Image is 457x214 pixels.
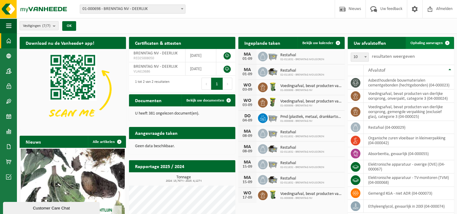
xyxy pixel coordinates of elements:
[280,145,324,150] span: Restafval
[134,51,178,56] span: BRENNTAG NV - DEERLIJK
[238,37,286,49] h2: Ingeplande taken
[364,89,454,103] td: voedingsafval, bevat producten van dierlijke oorsprong, onverpakt, categorie 3 (04-000024)
[129,37,187,49] h2: Certificaten & attesten
[302,41,333,45] span: Bekijk uw kalender
[268,66,278,76] img: WB-5000-GAL-GY-01
[280,73,324,77] span: 02-011632 - BRENNTAG MOUSCRON
[280,104,342,108] span: 01-000698 - BRENNTAG NV
[223,78,232,90] button: Next
[280,192,342,196] span: Voedingsafval, bevat producten van dierlijke oorsprong, onverpakt, categorie 3
[280,176,324,181] span: Restafval
[211,78,223,90] button: 1
[268,174,278,184] img: WB-5000-GAL-GY-01
[351,53,368,61] span: 10
[20,136,47,148] h2: Nieuws
[134,56,181,61] span: RED25008050
[241,98,253,103] div: WO
[23,21,50,31] span: Vestigingen
[135,144,229,148] p: Geen data beschikbaar.
[241,129,253,134] div: MA
[134,69,181,74] span: VLA613686
[201,78,211,90] button: Previous
[241,103,253,107] div: 03-09
[241,83,253,88] div: WO
[241,57,253,61] div: 01-09
[186,99,224,102] span: Bekijk uw documenten
[268,97,278,107] img: WB-0060-HPE-GN-50
[268,190,278,200] img: WB-0140-HPE-GN-50
[268,51,278,61] img: WB-2500-GAL-GY-01
[280,84,342,89] span: Voedingsafval, bevat producten van dierlijke oorsprong, onverpakt, categorie 3
[364,160,454,173] td: elektronische apparatuur - overige (OVE) (04-000067)
[368,68,385,73] span: Afvalstof
[268,82,278,92] img: WB-0140-HPE-GN-50
[241,67,253,72] div: MA
[280,196,342,200] span: 01-000698 - BRENNTAG NV
[88,136,125,148] a: Alle artikelen
[129,160,190,172] h2: Rapportage 2025 / 2024
[280,89,342,92] span: 01-000698 - BRENNTAG NV
[185,49,216,62] td: [DATE]
[129,127,184,139] h2: Aangevraagde taken
[364,187,454,200] td: gemengd KGA - niet ADR (04-000073)
[134,64,178,69] span: BRENNTAG NV - DEERLIJK
[185,62,216,76] td: [DATE]
[241,144,253,149] div: MA
[241,114,253,118] div: DO
[129,94,168,106] h2: Documenten
[364,76,454,89] td: asbesthoudende bouwmaterialen cementgebonden (hechtgebonden) (04-000023)
[298,37,344,49] a: Bekijk uw kalender
[280,150,324,154] span: 02-011632 - BRENNTAG MOUSCRON
[280,99,342,104] span: Voedingsafval, bevat producten van dierlijke oorsprong, onverpakt, categorie 3
[135,112,229,116] p: U heeft 381 ongelezen document(en).
[280,58,324,61] span: 02-011632 - BRENNTAG MOUSCRON
[280,68,324,73] span: Restafval
[241,149,253,154] div: 08-09
[20,21,59,30] button: Vestigingen(7/7)
[182,94,235,106] a: Bekijk uw documenten
[280,119,342,123] span: 01-000698 - BRENNTAG NV
[62,21,76,31] button: OK
[280,161,324,166] span: Restafval
[364,147,454,160] td: absorbentia, gevaarlijk (04-000055)
[351,53,369,62] span: 10
[280,166,324,169] span: 02-011632 - BRENNTAG MOUSCRON
[268,159,278,169] img: WB-2500-GAL-GY-01
[190,172,235,184] a: Bekijk rapportage
[80,5,185,14] span: 01-000698 - BRENNTAG NV - DEERLIJK
[42,24,50,28] count: (7/7)
[280,135,324,138] span: 02-011632 - BRENNTAG MOUSCRON
[364,173,454,187] td: elektronische apparatuur - TV-monitoren (TVM) (04-000068)
[80,5,185,13] span: 01-000698 - BRENNTAG NV - DEERLIJK
[20,37,100,49] h2: Download nu de Vanheede+ app!
[241,72,253,76] div: 01-09
[20,49,126,129] img: Download de VHEPlus App
[241,191,253,196] div: WO
[241,180,253,184] div: 15-09
[241,196,253,200] div: 17-09
[348,37,392,49] h2: Uw afvalstoffen
[280,181,324,185] span: 02-011632 - BRENNTAG MOUSCRON
[280,115,342,119] span: Pmd (plastiek, metaal, drankkartons) (bedrijven)
[364,134,454,147] td: organische zuren vloeibaar in kleinverpakking (04-000042)
[268,128,278,138] img: WB-2500-GAL-GY-01
[241,160,253,165] div: MA
[280,53,324,58] span: Restafval
[241,134,253,138] div: 08-09
[268,112,278,123] img: WB-2500-GAL-GY-01
[364,103,454,121] td: voedingsafval, bevat producten van dierlijke oorsprong, gemengde verpakking (exclusief glas), cat...
[132,175,235,183] h3: Tonnage
[241,118,253,123] div: 04-09
[241,52,253,57] div: MA
[280,130,324,135] span: Restafval
[268,143,278,154] img: WB-5000-GAL-GY-01
[364,200,454,213] td: ethyleenglycol, gevaarlijk in 200l (04-000074)
[132,180,235,183] span: 2024: 13,707 t - 2025: 4,127 t
[406,37,453,49] a: Ophaling aanvragen
[241,88,253,92] div: 03-09
[241,165,253,169] div: 15-09
[372,54,415,59] label: resultaten weergeven
[410,41,443,45] span: Ophaling aanvragen
[132,77,169,90] div: 1 tot 2 van 2 resultaten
